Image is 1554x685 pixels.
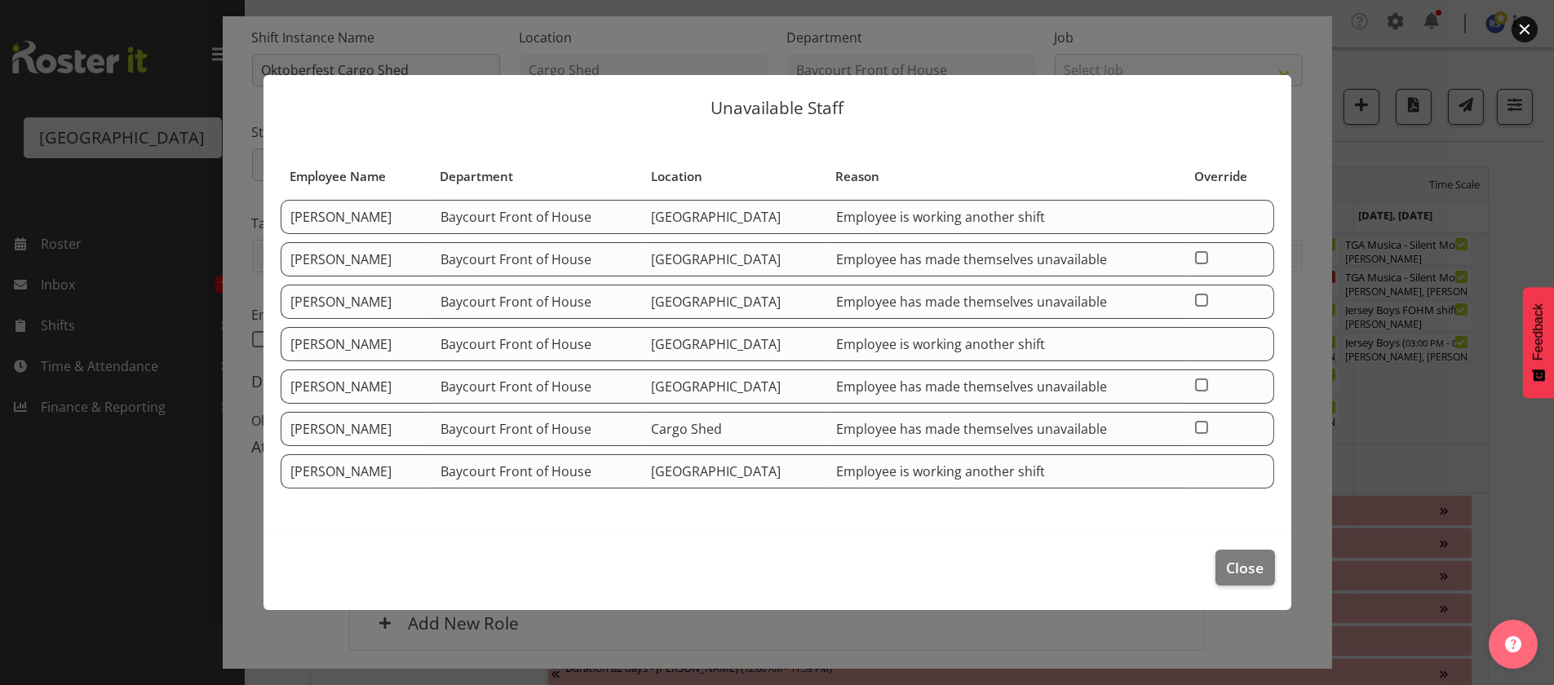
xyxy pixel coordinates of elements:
[826,242,1185,276] td: Employee has made themselves unavailable
[651,250,781,268] span: [GEOGRAPHIC_DATA]
[281,369,431,404] td: [PERSON_NAME]
[826,200,1185,234] td: Employee is working another shift
[826,412,1185,446] td: Employee has made themselves unavailable
[651,335,781,353] span: [GEOGRAPHIC_DATA]
[826,327,1185,361] td: Employee is working another shift
[1505,636,1521,652] img: help-xxl-2.png
[440,167,632,186] div: Department
[1226,557,1264,578] span: Close
[651,208,781,226] span: [GEOGRAPHIC_DATA]
[290,167,422,186] div: Employee Name
[826,454,1185,488] td: Employee is working another shift
[280,99,1275,117] p: Unavailable Staff
[1531,303,1546,360] span: Feedback
[441,462,591,480] span: Baycourt Front of House
[281,242,431,276] td: [PERSON_NAME]
[441,420,591,438] span: Baycourt Front of House
[281,412,431,446] td: [PERSON_NAME]
[835,167,1176,186] div: Reason
[441,250,591,268] span: Baycourt Front of House
[1215,550,1274,586] button: Close
[441,208,591,226] span: Baycourt Front of House
[281,200,431,234] td: [PERSON_NAME]
[281,454,431,488] td: [PERSON_NAME]
[826,369,1185,404] td: Employee has made themselves unavailable
[441,335,591,353] span: Baycourt Front of House
[651,293,781,311] span: [GEOGRAPHIC_DATA]
[651,167,817,186] div: Location
[441,378,591,396] span: Baycourt Front of House
[1523,287,1554,398] button: Feedback - Show survey
[826,285,1185,319] td: Employee has made themselves unavailable
[651,378,781,396] span: [GEOGRAPHIC_DATA]
[1194,167,1264,186] div: Override
[441,293,591,311] span: Baycourt Front of House
[281,327,431,361] td: [PERSON_NAME]
[651,420,722,438] span: Cargo Shed
[281,285,431,319] td: [PERSON_NAME]
[651,462,781,480] span: [GEOGRAPHIC_DATA]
